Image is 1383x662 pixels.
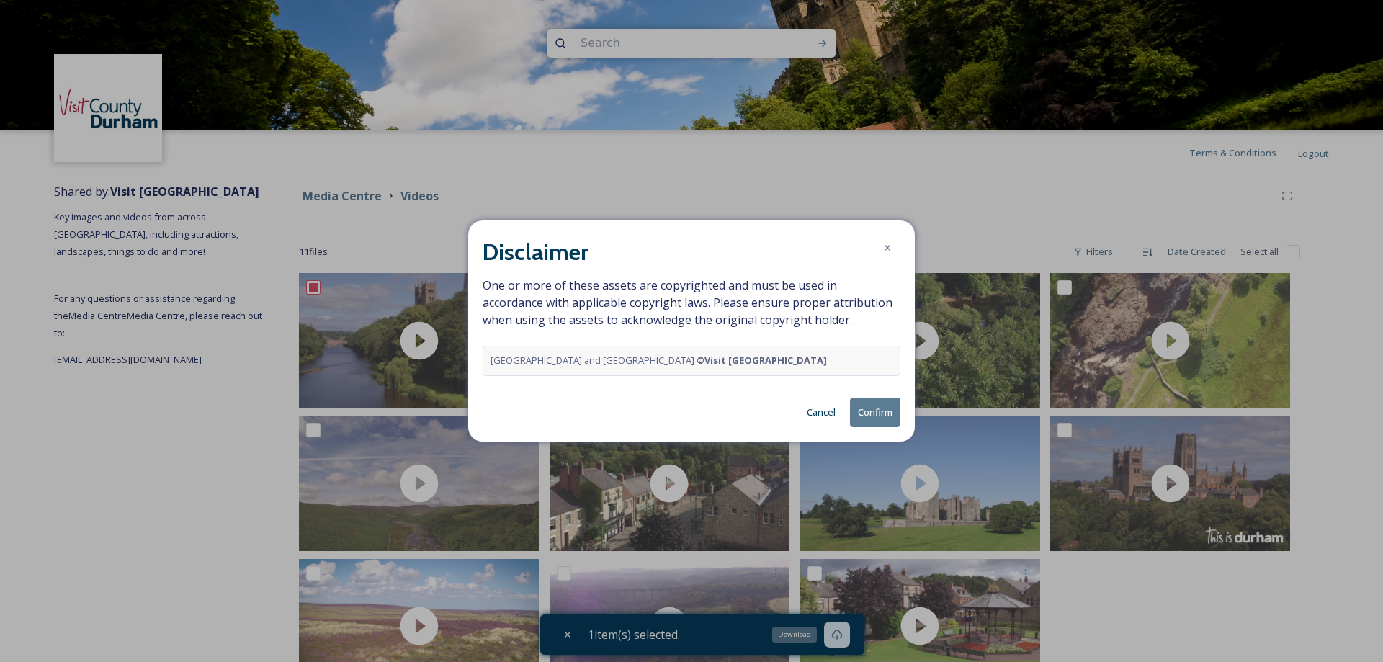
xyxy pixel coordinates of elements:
strong: © Visit [GEOGRAPHIC_DATA] [697,354,827,367]
button: Cancel [800,398,843,426]
span: [GEOGRAPHIC_DATA] and [GEOGRAPHIC_DATA] [491,354,827,367]
span: One or more of these assets are copyrighted and must be used in accordance with applicable copyri... [483,277,900,375]
button: Confirm [850,398,900,427]
h2: Disclaimer [483,235,588,269]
